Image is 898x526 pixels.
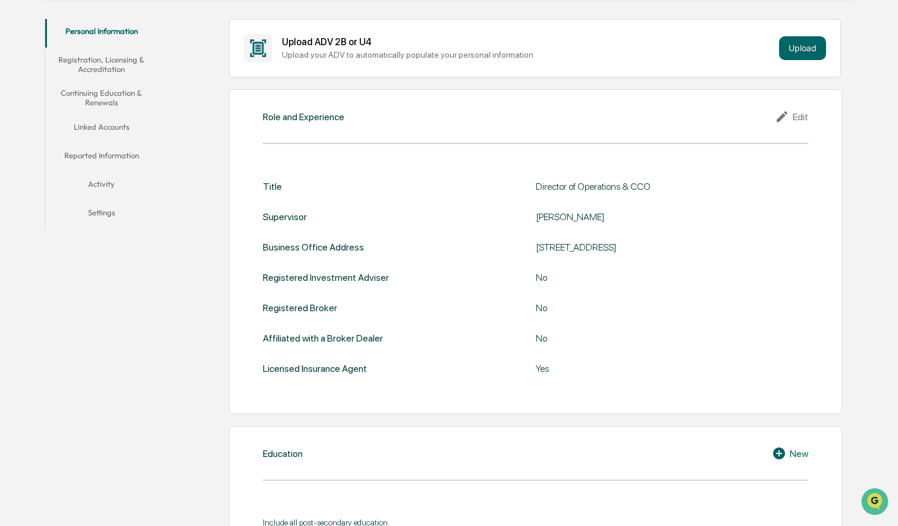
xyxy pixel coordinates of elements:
[536,211,809,223] div: [PERSON_NAME]
[282,36,774,48] div: Upload ADV 2B or U4
[779,36,826,60] button: Upload
[40,103,150,112] div: We're available if you need us!
[263,211,307,223] div: Supervisor
[7,168,80,189] a: 🔎Data Lookup
[536,181,809,192] div: Director of Operations & CCO
[536,363,809,374] div: Yes
[263,333,383,344] div: Affiliated with a Broker Dealer
[45,48,158,82] button: Registration, Licensing & Accreditation
[45,201,158,229] button: Settings
[24,173,75,184] span: Data Lookup
[12,151,21,161] div: 🖐️
[12,25,216,44] p: How can we help?
[45,172,158,201] button: Activity
[81,145,152,167] a: 🗄️Attestations
[84,201,144,211] a: Powered byPylon
[40,91,195,103] div: Start new chat
[282,50,774,60] div: Upload your ADV to automatically populate your personal information.
[12,174,21,183] div: 🔎
[263,302,337,314] div: Registered Broker
[12,91,33,112] img: 1746055101610-c473b297-6a78-478c-a979-82029cc54cd1
[536,302,809,314] div: No
[263,181,282,192] div: Title
[202,95,216,109] button: Start new chat
[263,363,367,374] div: Licensed Insurance Agent
[45,19,158,48] button: Personal Information
[263,448,303,459] div: Education
[860,487,892,519] iframe: Open customer support
[772,446,808,461] div: New
[118,202,144,211] span: Pylon
[45,115,158,143] button: Linked Accounts
[45,81,158,115] button: Continuing Education & Renewals
[45,143,158,172] button: Reported Information
[263,111,344,123] div: Role and Experience
[7,145,81,167] a: 🖐️Preclearance
[263,272,389,283] div: Registered Investment Adviser
[24,150,77,162] span: Preclearance
[536,242,809,253] div: [STREET_ADDRESS]
[86,151,96,161] div: 🗄️
[536,333,809,344] div: No
[98,150,147,162] span: Attestations
[263,242,364,253] div: Business Office Address
[775,109,808,124] div: Edit
[45,19,158,229] div: secondary tabs example
[536,272,809,283] div: No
